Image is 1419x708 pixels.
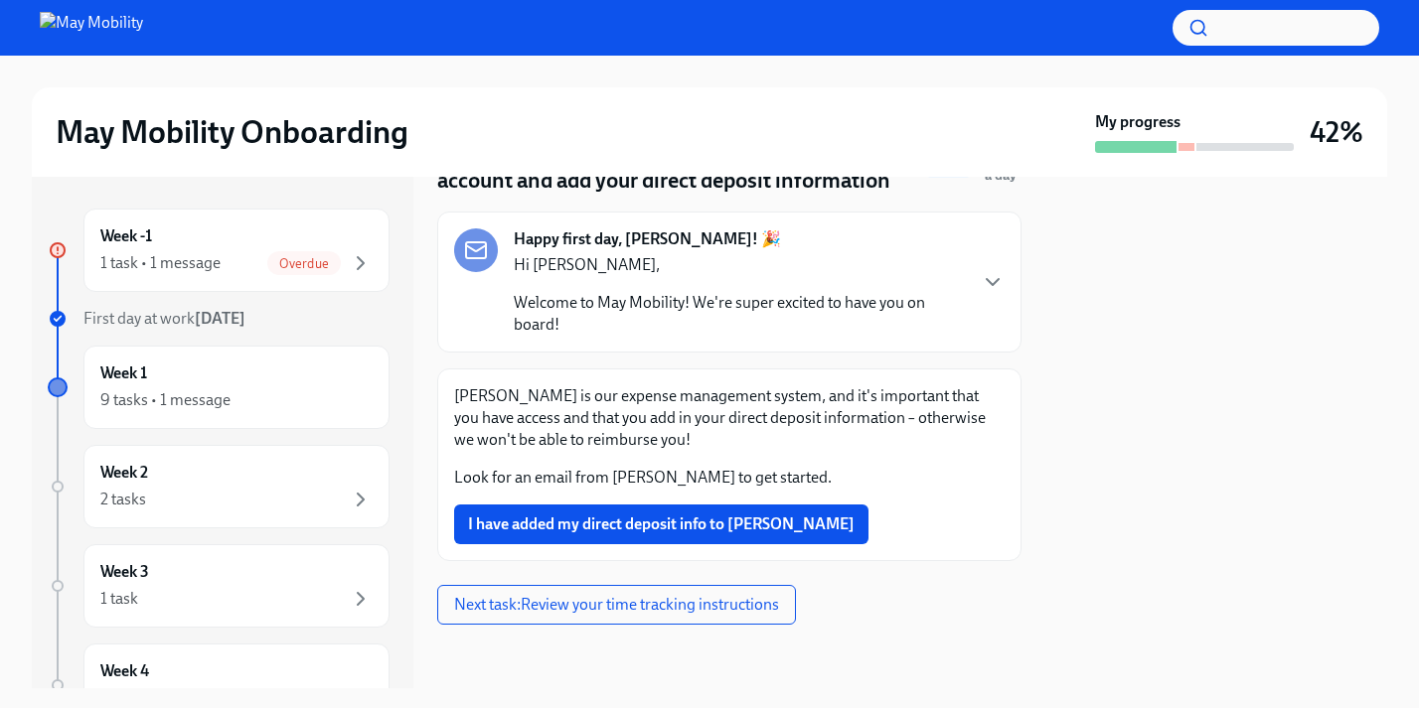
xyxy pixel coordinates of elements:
a: Week -11 task • 1 messageOverdue [48,209,390,292]
span: Next task : Review your time tracking instructions [454,595,779,615]
span: I have added my direct deposit info to [PERSON_NAME] [468,514,855,534]
h2: May Mobility Onboarding [56,112,408,152]
span: Overdue [267,256,341,271]
div: 1 task [100,588,138,610]
div: 9 tasks • 1 message [100,389,231,411]
h6: Week 2 [100,462,148,484]
a: Week 19 tasks • 1 message [48,346,390,429]
p: Hi [PERSON_NAME], [514,254,965,276]
span: First day at work [83,309,245,328]
p: Look for an email from [PERSON_NAME] to get started. [454,467,1005,489]
a: First day at work[DATE] [48,308,390,330]
a: Week 31 task [48,544,390,628]
h6: Week 3 [100,561,149,583]
h3: 42% [1310,114,1363,150]
a: Week 22 tasks [48,445,390,528]
p: [PERSON_NAME] is our expense management system, and it's important that you have access and that ... [454,385,1005,451]
h6: Week 1 [100,362,147,384]
strong: My progress [1095,111,1181,133]
img: May Mobility [40,12,143,44]
h6: Week 4 [100,660,149,682]
div: 2 tasks [100,489,146,510]
div: 1 task • 1 message [100,252,221,274]
p: Welcome to May Mobility! We're super excited to have you on board! [514,292,965,336]
button: Next task:Review your time tracking instructions [437,585,796,625]
h6: Week -1 [100,225,152,247]
button: I have added my direct deposit info to [PERSON_NAME] [454,504,868,544]
strong: Happy first day, [PERSON_NAME]! 🎉 [514,228,781,250]
strong: [DATE] [195,309,245,328]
